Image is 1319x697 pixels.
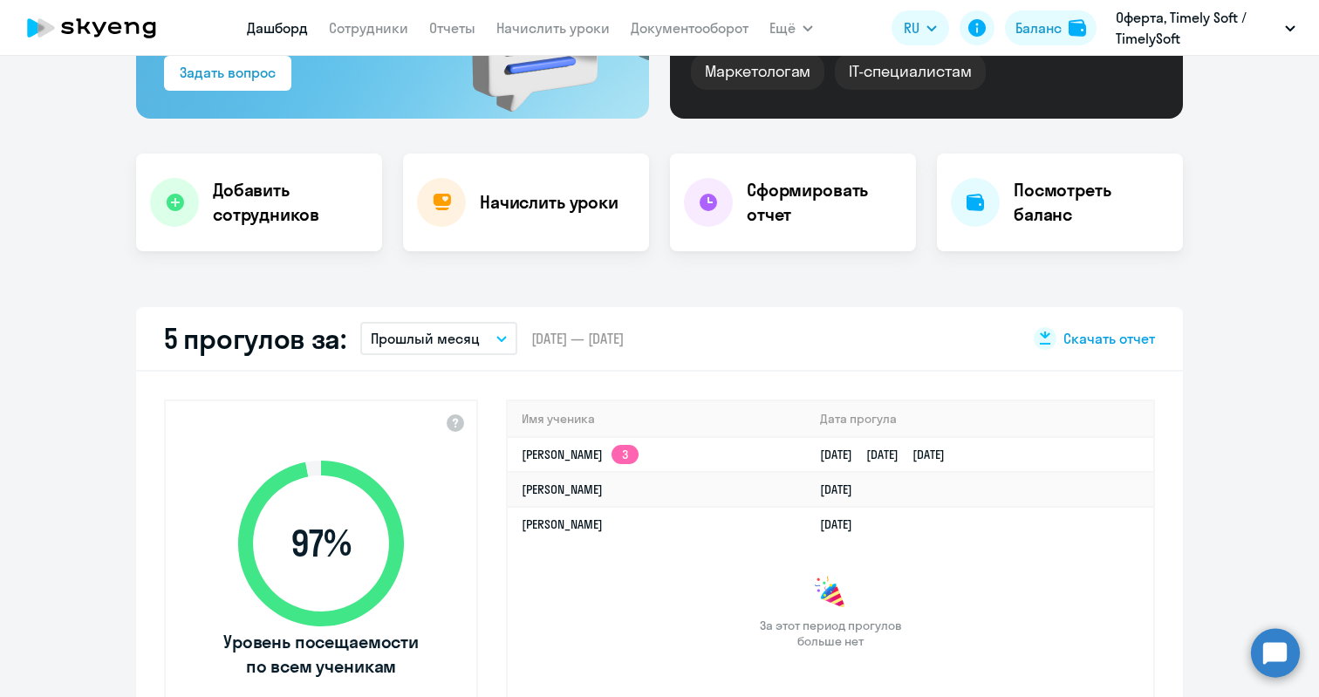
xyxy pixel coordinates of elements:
[1014,178,1169,227] h4: Посмотреть баланс
[360,322,517,355] button: Прошлый месяц
[1107,7,1304,49] button: Оферта, Timely Soft / TimelySoft
[757,618,904,649] span: За этот период прогулов больше нет
[371,328,480,349] p: Прошлый месяц
[769,10,813,45] button: Ещё
[429,19,475,37] a: Отчеты
[892,10,949,45] button: RU
[1116,7,1278,49] p: Оферта, Timely Soft / TimelySoft
[164,56,291,91] button: Задать вопрос
[247,19,308,37] a: Дашборд
[329,19,408,37] a: Сотрудники
[1063,329,1155,348] span: Скачать отчет
[631,19,748,37] a: Документооборот
[508,401,806,437] th: Имя ученика
[835,53,985,90] div: IT-специалистам
[522,516,603,532] a: [PERSON_NAME]
[904,17,919,38] span: RU
[612,445,639,464] app-skyeng-badge: 3
[221,523,421,564] span: 97 %
[813,576,848,611] img: congrats
[806,401,1153,437] th: Дата прогула
[496,19,610,37] a: Начислить уроки
[691,53,824,90] div: Маркетологам
[221,630,421,679] span: Уровень посещаемости по всем ученикам
[1005,10,1097,45] button: Балансbalance
[213,178,368,227] h4: Добавить сотрудников
[180,62,276,83] div: Задать вопрос
[747,178,902,227] h4: Сформировать отчет
[522,447,639,462] a: [PERSON_NAME]3
[522,482,603,497] a: [PERSON_NAME]
[1069,19,1086,37] img: balance
[820,482,866,497] a: [DATE]
[769,17,796,38] span: Ещё
[480,190,618,215] h4: Начислить уроки
[1015,17,1062,38] div: Баланс
[164,321,346,356] h2: 5 прогулов за:
[820,447,959,462] a: [DATE][DATE][DATE]
[820,516,866,532] a: [DATE]
[531,329,624,348] span: [DATE] — [DATE]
